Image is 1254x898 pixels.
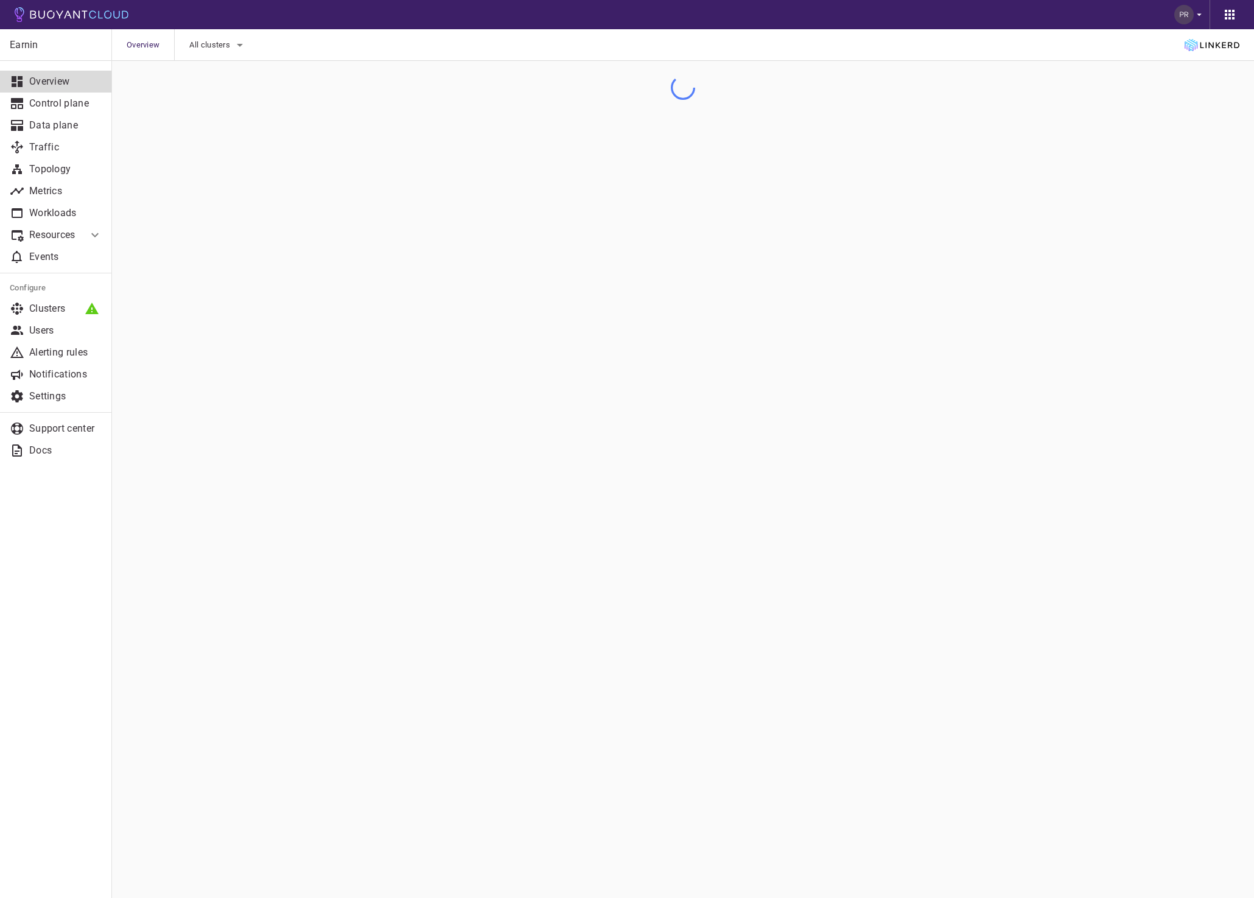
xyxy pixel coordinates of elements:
p: Overview [29,75,102,88]
p: Events [29,251,102,263]
p: Control plane [29,97,102,110]
p: Alerting rules [29,346,102,359]
p: Clusters [29,303,102,315]
button: All clusters [189,36,247,54]
p: Support center [29,423,102,435]
img: Priya Namasivayam [1174,5,1194,24]
p: Metrics [29,185,102,197]
p: Traffic [29,141,102,153]
p: Resources [29,229,78,241]
p: Topology [29,163,102,175]
p: Notifications [29,368,102,381]
p: Users [29,324,102,337]
p: Workloads [29,207,102,219]
span: Overview [127,29,174,61]
p: Settings [29,390,102,402]
p: Docs [29,444,102,457]
p: Data plane [29,119,102,132]
h5: Configure [10,283,102,293]
p: Earnin [10,39,102,51]
span: All clusters [189,40,233,50]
